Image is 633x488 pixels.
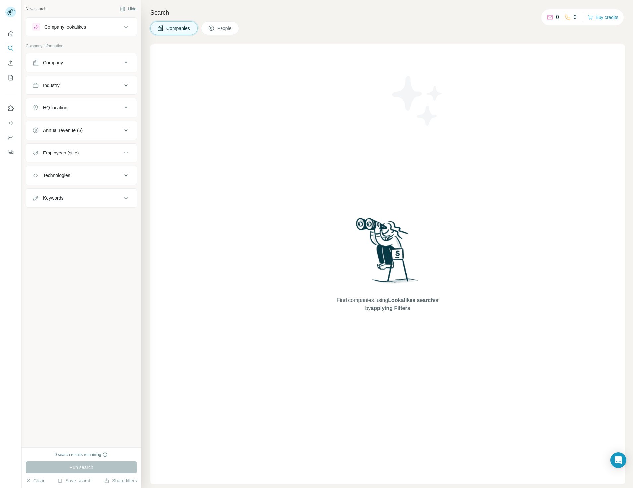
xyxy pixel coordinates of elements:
button: Save search [57,477,91,484]
p: Company information [26,43,137,49]
p: 0 [574,13,577,21]
span: applying Filters [371,305,410,311]
div: Technologies [43,172,70,179]
span: Find companies using or by [335,296,441,312]
button: Buy credits [588,13,618,22]
div: 0 search results remaining [55,452,108,457]
img: Surfe Illustration - Stars [388,71,447,131]
div: Employees (size) [43,150,79,156]
button: Technologies [26,167,137,183]
button: Feedback [5,146,16,158]
button: Enrich CSV [5,57,16,69]
button: Company [26,55,137,71]
div: New search [26,6,46,12]
p: 0 [556,13,559,21]
div: Industry [43,82,60,89]
div: Company [43,59,63,66]
button: Use Surfe on LinkedIn [5,102,16,114]
button: Company lookalikes [26,19,137,35]
button: My lists [5,72,16,84]
div: Annual revenue ($) [43,127,83,134]
button: Clear [26,477,44,484]
button: Share filters [104,477,137,484]
div: Keywords [43,195,63,201]
h4: Search [150,8,625,17]
div: Company lookalikes [44,24,86,30]
span: Companies [166,25,191,31]
button: Search [5,42,16,54]
img: Surfe Illustration - Woman searching with binoculars [353,216,422,290]
button: Dashboard [5,132,16,144]
button: Hide [115,4,141,14]
div: HQ location [43,104,67,111]
button: Employees (size) [26,145,137,161]
div: Open Intercom Messenger [610,452,626,468]
button: Quick start [5,28,16,40]
span: People [217,25,232,31]
button: Annual revenue ($) [26,122,137,138]
button: Use Surfe API [5,117,16,129]
button: HQ location [26,100,137,116]
span: Lookalikes search [388,297,434,303]
button: Industry [26,77,137,93]
button: Keywords [26,190,137,206]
